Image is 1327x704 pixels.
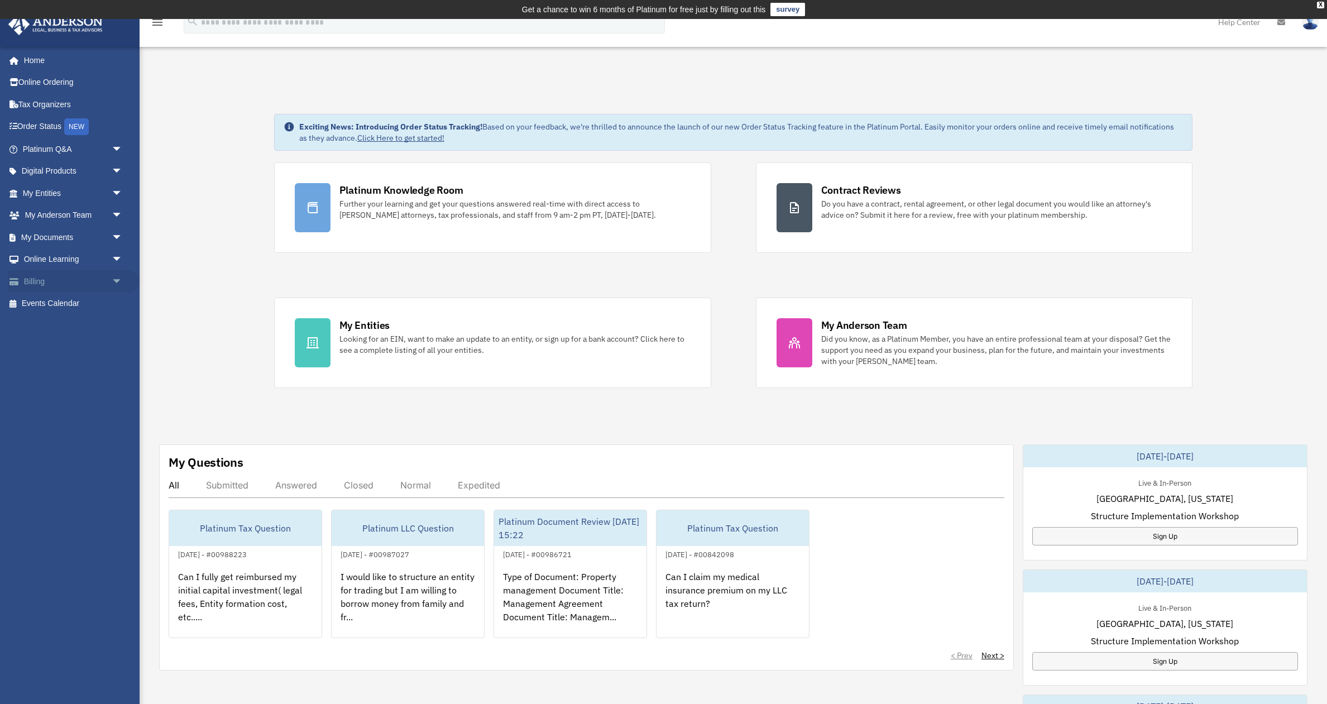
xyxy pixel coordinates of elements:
span: arrow_drop_down [112,248,134,271]
span: arrow_drop_down [112,204,134,227]
a: Online Learningarrow_drop_down [8,248,140,271]
span: Structure Implementation Workshop [1091,634,1239,648]
a: Tax Organizers [8,93,140,116]
span: arrow_drop_down [112,182,134,205]
div: Platinum LLC Question [332,510,484,546]
div: Contract Reviews [821,183,901,197]
a: Order StatusNEW [8,116,140,138]
div: Platinum Document Review [DATE] 15:22 [494,510,646,546]
div: close [1317,2,1324,8]
div: Platinum Knowledge Room [339,183,463,197]
i: menu [151,16,164,29]
a: Digital Productsarrow_drop_down [8,160,140,183]
a: Events Calendar [8,293,140,315]
div: [DATE]-[DATE] [1023,445,1307,467]
a: survey [770,3,805,16]
div: [DATE] - #00987027 [332,548,418,559]
a: menu [151,20,164,29]
a: Platinum Q&Aarrow_drop_down [8,138,140,160]
div: Live & In-Person [1129,601,1200,613]
div: Did you know, as a Platinum Member, you have an entire professional team at your disposal? Get th... [821,333,1172,367]
a: Billingarrow_drop_down [8,270,140,293]
img: Anderson Advisors Platinum Portal [5,13,106,35]
span: arrow_drop_down [112,270,134,293]
div: Platinum Tax Question [169,510,322,546]
a: Click Here to get started! [357,133,444,143]
a: Sign Up [1032,527,1298,545]
a: Platinum Tax Question[DATE] - #00988223Can I fully get reimbursed my initial capital investment( ... [169,510,322,638]
a: My Anderson Teamarrow_drop_down [8,204,140,227]
a: Sign Up [1032,652,1298,671]
span: [GEOGRAPHIC_DATA], [US_STATE] [1096,617,1233,630]
div: Live & In-Person [1129,476,1200,488]
a: My Entitiesarrow_drop_down [8,182,140,204]
div: Further your learning and get your questions answered real-time with direct access to [PERSON_NAM... [339,198,691,221]
div: Submitted [206,480,248,491]
a: Home [8,49,134,71]
i: search [186,15,199,27]
div: Do you have a contract, rental agreement, or other legal document you would like an attorney's ad... [821,198,1172,221]
a: My Documentsarrow_drop_down [8,226,140,248]
div: All [169,480,179,491]
span: arrow_drop_down [112,160,134,183]
div: Expedited [458,480,500,491]
a: Platinum Document Review [DATE] 15:22[DATE] - #00986721Type of Document: Property management Docu... [494,510,647,638]
div: Answered [275,480,317,491]
div: My Entities [339,318,390,332]
a: Next > [981,650,1004,661]
div: My Anderson Team [821,318,907,332]
div: [DATE] - #00842098 [657,548,743,559]
div: Closed [344,480,373,491]
img: User Pic [1302,14,1319,30]
div: My Questions [169,454,243,471]
div: Based on your feedback, we're thrilled to announce the launch of our new Order Status Tracking fe... [299,121,1184,143]
span: Structure Implementation Workshop [1091,509,1239,523]
div: I would like to structure an entity for trading but I am willing to borrow money from family and ... [332,561,484,648]
div: Can I fully get reimbursed my initial capital investment( legal fees, Entity formation cost, etc.... [169,561,322,648]
a: Platinum LLC Question[DATE] - #00987027I would like to structure an entity for trading but I am w... [331,510,485,638]
strong: Exciting News: Introducing Order Status Tracking! [299,122,482,132]
div: Platinum Tax Question [657,510,809,546]
a: My Anderson Team Did you know, as a Platinum Member, you have an entire professional team at your... [756,298,1193,388]
div: [DATE]-[DATE] [1023,570,1307,592]
div: NEW [64,118,89,135]
a: Platinum Tax Question[DATE] - #00842098Can I claim my medical insurance premium on my LLC tax ret... [656,510,809,638]
a: My Entities Looking for an EIN, want to make an update to an entity, or sign up for a bank accoun... [274,298,711,388]
div: Type of Document: Property management Document Title: Management Agreement Document Title: Manage... [494,561,646,648]
span: arrow_drop_down [112,226,134,249]
span: [GEOGRAPHIC_DATA], [US_STATE] [1096,492,1233,505]
div: Can I claim my medical insurance premium on my LLC tax return? [657,561,809,648]
div: [DATE] - #00988223 [169,548,256,559]
div: Looking for an EIN, want to make an update to an entity, or sign up for a bank account? Click her... [339,333,691,356]
span: arrow_drop_down [112,138,134,161]
div: [DATE] - #00986721 [494,548,581,559]
a: Platinum Knowledge Room Further your learning and get your questions answered real-time with dire... [274,162,711,253]
div: Normal [400,480,431,491]
a: Contract Reviews Do you have a contract, rental agreement, or other legal document you would like... [756,162,1193,253]
a: Online Ordering [8,71,140,94]
div: Get a chance to win 6 months of Platinum for free just by filling out this [522,3,766,16]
